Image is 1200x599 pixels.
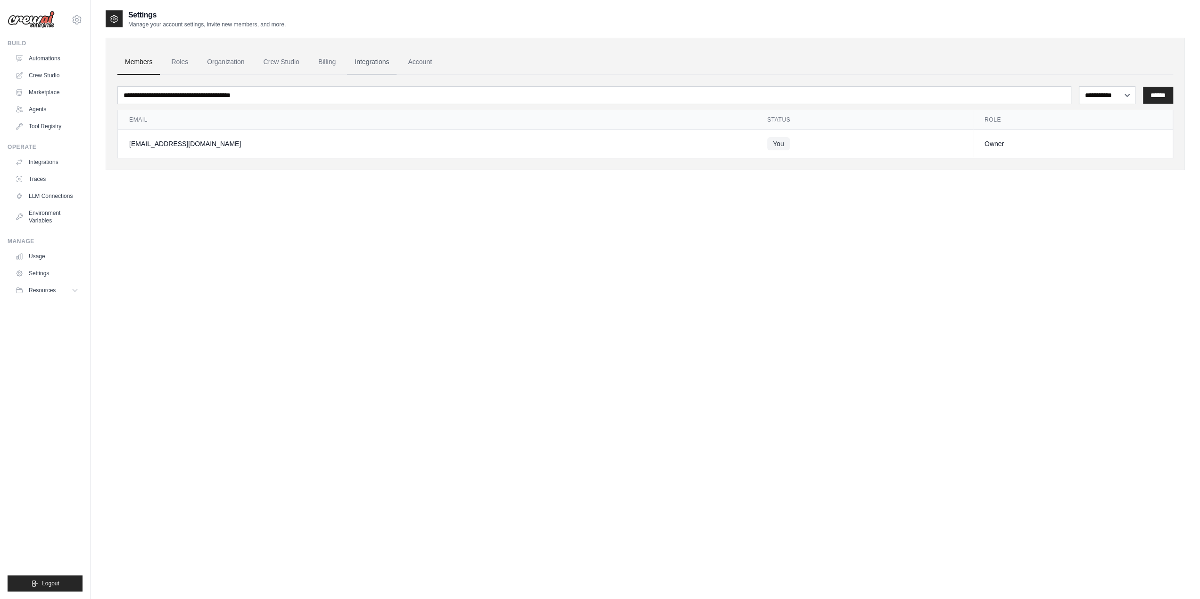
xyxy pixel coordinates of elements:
[164,49,196,75] a: Roles
[29,287,56,294] span: Resources
[8,11,55,29] img: Logo
[11,102,83,117] a: Agents
[117,49,160,75] a: Members
[11,249,83,264] a: Usage
[756,110,973,130] th: Status
[11,172,83,187] a: Traces
[42,580,59,587] span: Logout
[11,155,83,170] a: Integrations
[400,49,439,75] a: Account
[347,49,397,75] a: Integrations
[129,139,745,148] div: [EMAIL_ADDRESS][DOMAIN_NAME]
[8,238,83,245] div: Manage
[199,49,252,75] a: Organization
[311,49,343,75] a: Billing
[8,40,83,47] div: Build
[118,110,756,130] th: Email
[128,9,286,21] h2: Settings
[11,85,83,100] a: Marketplace
[11,205,83,228] a: Environment Variables
[11,68,83,83] a: Crew Studio
[11,189,83,204] a: LLM Connections
[11,283,83,298] button: Resources
[11,266,83,281] a: Settings
[11,51,83,66] a: Automations
[767,137,790,150] span: You
[973,110,1173,130] th: Role
[985,139,1161,148] div: Owner
[256,49,307,75] a: Crew Studio
[11,119,83,134] a: Tool Registry
[128,21,286,28] p: Manage your account settings, invite new members, and more.
[8,143,83,151] div: Operate
[8,575,83,591] button: Logout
